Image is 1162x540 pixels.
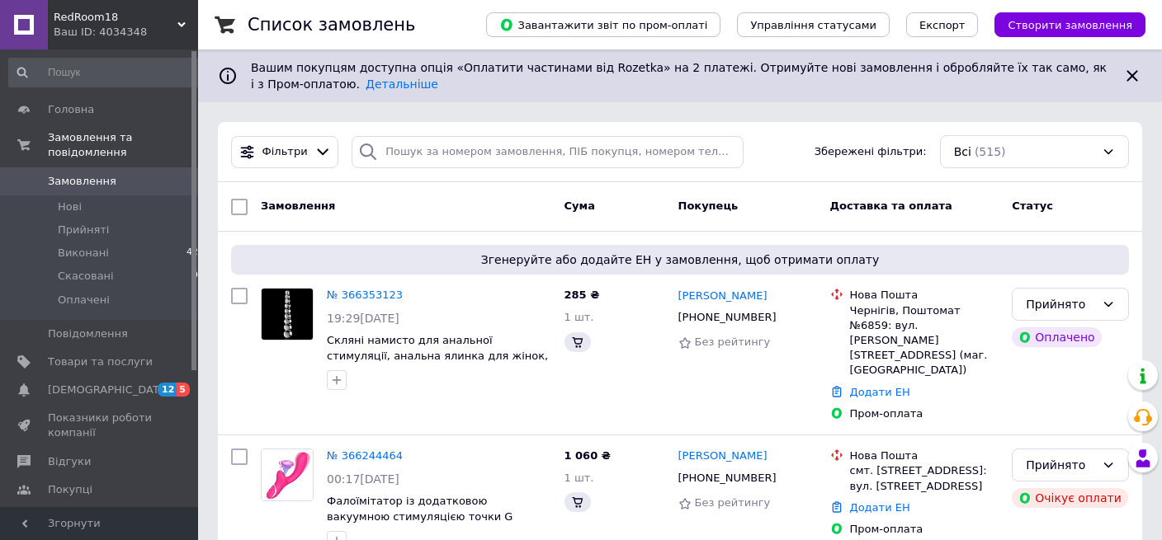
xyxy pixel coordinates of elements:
span: Завантажити звіт по пром-оплаті [499,17,707,32]
div: [PHONE_NUMBER] [675,467,780,489]
span: Збережені фільтри: [815,144,927,160]
a: № 366353123 [327,289,403,301]
span: 1 шт. [564,472,594,484]
div: смт. [STREET_ADDRESS]: вул. [STREET_ADDRESS] [850,463,999,493]
img: Фото товару [262,289,313,340]
span: RedRoom18 [54,10,177,25]
div: Нова Пошта [850,288,999,303]
span: Експорт [919,19,966,31]
span: 285 ₴ [564,289,600,301]
span: Повідомлення [48,326,128,341]
div: Чернігів, Поштомат №6859: вул. [PERSON_NAME][STREET_ADDRESS] (маг. [GEOGRAPHIC_DATA]) [850,303,999,378]
a: Додати ЕН [850,386,910,398]
span: Покупець [678,200,739,212]
span: Нові [58,200,82,214]
a: № 366244464 [327,449,403,462]
button: Управління статусами [737,12,890,37]
a: [PERSON_NAME] [678,289,768,304]
a: Фото товару [261,448,314,501]
button: Створити замовлення [994,12,1145,37]
h1: Список замовлень [248,15,415,35]
span: 5 [177,383,190,397]
div: Нова Пошта [850,448,999,463]
span: Замовлення та повідомлення [48,130,198,160]
span: Без рейтингу [695,496,771,509]
div: Пром-оплата [850,522,999,537]
span: [DEMOGRAPHIC_DATA] [48,383,170,397]
span: (515) [975,145,1006,158]
span: 1 060 ₴ [564,449,611,462]
span: Без рейтингу [695,336,771,348]
span: Статус [1012,200,1053,212]
input: Пошук за номером замовлення, ПІБ покупця, номером телефону, Email, номером накладної [352,136,744,168]
div: Оплачено [1012,327,1101,347]
span: Всі [954,143,971,160]
span: Відгуки [48,454,91,469]
span: 12 [158,383,177,397]
span: 1 шт. [564,311,594,323]
button: Завантажити звіт по пром-оплаті [486,12,720,37]
input: Пошук [8,58,205,87]
a: [PERSON_NAME] [678,448,768,464]
span: 19:29[DATE] [327,312,399,325]
span: Скасовані [58,269,114,284]
span: Товари та послуги [48,355,153,369]
span: Cума [564,200,595,212]
span: Згенеруйте або додайте ЕН у замовлення, щоб отримати оплату [238,251,1122,268]
span: Управління статусами [750,19,876,31]
span: 00:17[DATE] [327,472,399,486]
span: Покупці [48,482,92,497]
img: Фото товару [262,450,313,500]
a: Додати ЕН [850,501,910,514]
span: Фільтри [262,144,308,160]
span: Доставка та оплата [830,200,952,212]
span: Замовлення [261,200,335,212]
span: 420 [187,246,204,261]
a: Фото товару [261,288,314,340]
span: Виконані [58,246,109,261]
div: Ваш ID: 4034348 [54,25,198,40]
a: Створити замовлення [978,18,1145,31]
span: Показники роботи компанії [48,411,153,440]
div: Прийнято [1026,295,1095,313]
span: Оплачені [58,293,110,308]
div: Пром-оплата [850,406,999,421]
a: Скляні намисто для анальної стимуляції, анальна ялинка для жінок, секс-іграшка RR-18 [327,334,548,377]
span: Створити замовлення [1008,19,1132,31]
div: Очікує оплати [1012,488,1128,508]
span: Прийняті [58,223,109,237]
div: Прийнято [1026,456,1095,474]
span: Замовлення [48,174,116,189]
button: Експорт [906,12,979,37]
div: [PHONE_NUMBER] [675,307,780,328]
span: Головна [48,102,94,117]
a: Детальніше [366,77,438,91]
span: Вашим покупцям доступна опція «Оплатити частинами від Rozetka» на 2 платежі. Отримуйте нові замов... [251,61,1107,91]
